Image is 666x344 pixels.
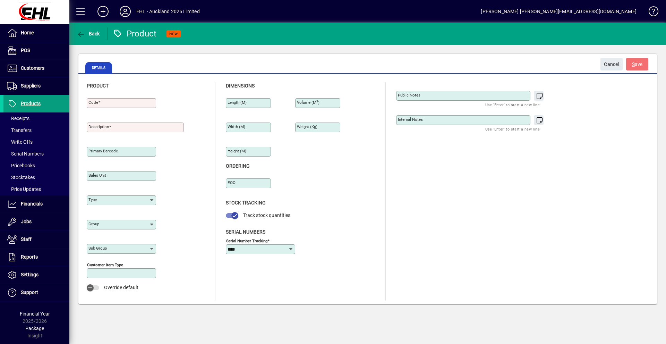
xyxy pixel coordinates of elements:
span: Pricebooks [7,163,35,168]
button: Profile [114,5,136,18]
mat-label: Code [88,100,98,105]
span: Products [21,101,41,106]
span: Reports [21,254,38,260]
span: Receipts [7,116,29,121]
a: Transfers [3,124,69,136]
span: Details [85,62,112,73]
span: S [632,61,635,67]
span: Serial Numbers [226,229,265,235]
a: Jobs [3,213,69,230]
span: Stocktakes [7,175,35,180]
span: Customers [21,65,44,71]
a: Suppliers [3,77,69,95]
a: Staff [3,231,69,248]
span: Support [21,290,38,295]
a: Support [3,284,69,301]
mat-label: Serial Number tracking [226,238,267,243]
button: Save [626,58,648,70]
span: Transfers [7,127,32,133]
mat-label: Primary barcode [88,149,118,153]
span: Ordering [226,163,250,169]
button: Cancel [600,58,623,70]
mat-hint: Use 'Enter' to start a new line [485,101,540,109]
div: [PERSON_NAME] [PERSON_NAME][EMAIL_ADDRESS][DOMAIN_NAME] [481,6,637,17]
sup: 3 [316,100,318,103]
span: Staff [21,236,32,242]
mat-label: Description [88,124,109,129]
div: EHL - Auckland 2025 Limited [136,6,200,17]
a: Reports [3,249,69,266]
span: Stock Tracking [226,200,266,205]
mat-label: Customer Item Type [87,262,123,267]
span: NEW [169,32,178,36]
mat-label: EOQ [228,180,236,185]
span: Jobs [21,219,32,224]
mat-label: Length (m) [228,100,247,105]
a: Home [3,24,69,42]
mat-label: Width (m) [228,124,245,129]
a: Knowledge Base [643,1,657,24]
span: Package [25,326,44,331]
div: Product [113,28,157,39]
mat-hint: Use 'Enter' to start a new line [485,125,540,133]
mat-label: Type [88,197,97,202]
a: POS [3,42,69,59]
a: Pricebooks [3,160,69,171]
a: Serial Numbers [3,148,69,160]
mat-label: Sub group [88,246,107,251]
span: Track stock quantities [243,212,290,218]
button: Back [75,27,102,40]
mat-label: Sales unit [88,173,106,178]
span: ave [632,59,643,70]
a: Customers [3,60,69,77]
a: Write Offs [3,136,69,148]
mat-label: Height (m) [228,149,246,153]
span: Financial Year [20,311,50,317]
app-page-header-button: Back [69,27,108,40]
mat-label: Group [88,221,99,226]
span: Cancel [604,59,619,70]
span: Write Offs [7,139,33,145]
span: Financials [21,201,43,207]
a: Price Updates [3,183,69,195]
span: Dimensions [226,83,255,89]
span: Settings [21,272,39,277]
span: POS [21,48,30,53]
button: Add [92,5,114,18]
mat-label: Volume (m ) [297,100,319,105]
span: Suppliers [21,83,41,89]
mat-label: Public Notes [398,93,420,98]
span: Product [87,83,109,89]
span: Override default [104,285,138,290]
a: Financials [3,195,69,213]
a: Receipts [3,112,69,124]
mat-label: Weight (Kg) [297,124,317,129]
a: Settings [3,266,69,284]
mat-label: Internal Notes [398,117,423,122]
a: Stocktakes [3,171,69,183]
span: Price Updates [7,186,41,192]
span: Serial Numbers [7,151,44,157]
span: Back [77,31,100,36]
span: Home [21,30,34,35]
